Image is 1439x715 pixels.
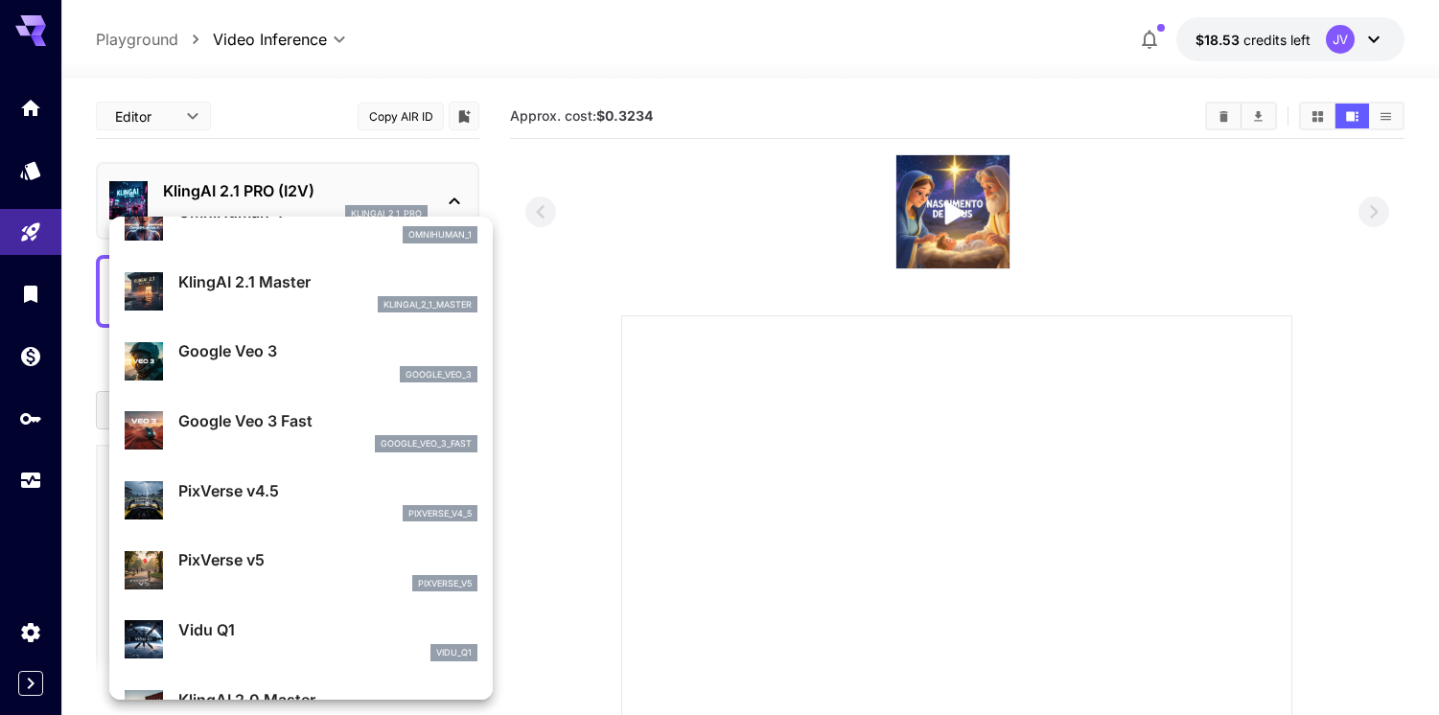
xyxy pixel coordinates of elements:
p: vidu_q1 [436,646,472,659]
p: pixverse_v4_5 [408,507,472,520]
div: OmniHuman‑1omnihuman_1 [125,193,477,251]
p: Google Veo 3 [178,339,477,362]
p: omnihuman_1 [408,228,472,242]
p: klingai_2_1_master [383,298,472,311]
div: Vidu Q1vidu_q1 [125,611,477,669]
div: Google Veo 3 Fastgoogle_veo_3_fast [125,402,477,460]
p: google_veo_3_fast [381,437,472,450]
p: pixverse_v5 [418,577,472,590]
p: google_veo_3 [406,368,472,381]
div: KlingAI 2.1 Masterklingai_2_1_master [125,263,477,321]
p: KlingAI 2.0 Master [178,688,477,711]
p: PixVerse v5 [178,548,477,571]
div: PixVerse v5pixverse_v5 [125,541,477,599]
div: PixVerse v4.5pixverse_v4_5 [125,472,477,530]
p: KlingAI 2.1 Master [178,270,477,293]
div: Google Veo 3google_veo_3 [125,332,477,390]
p: Vidu Q1 [178,618,477,641]
p: Google Veo 3 Fast [178,409,477,432]
p: PixVerse v4.5 [178,479,477,502]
